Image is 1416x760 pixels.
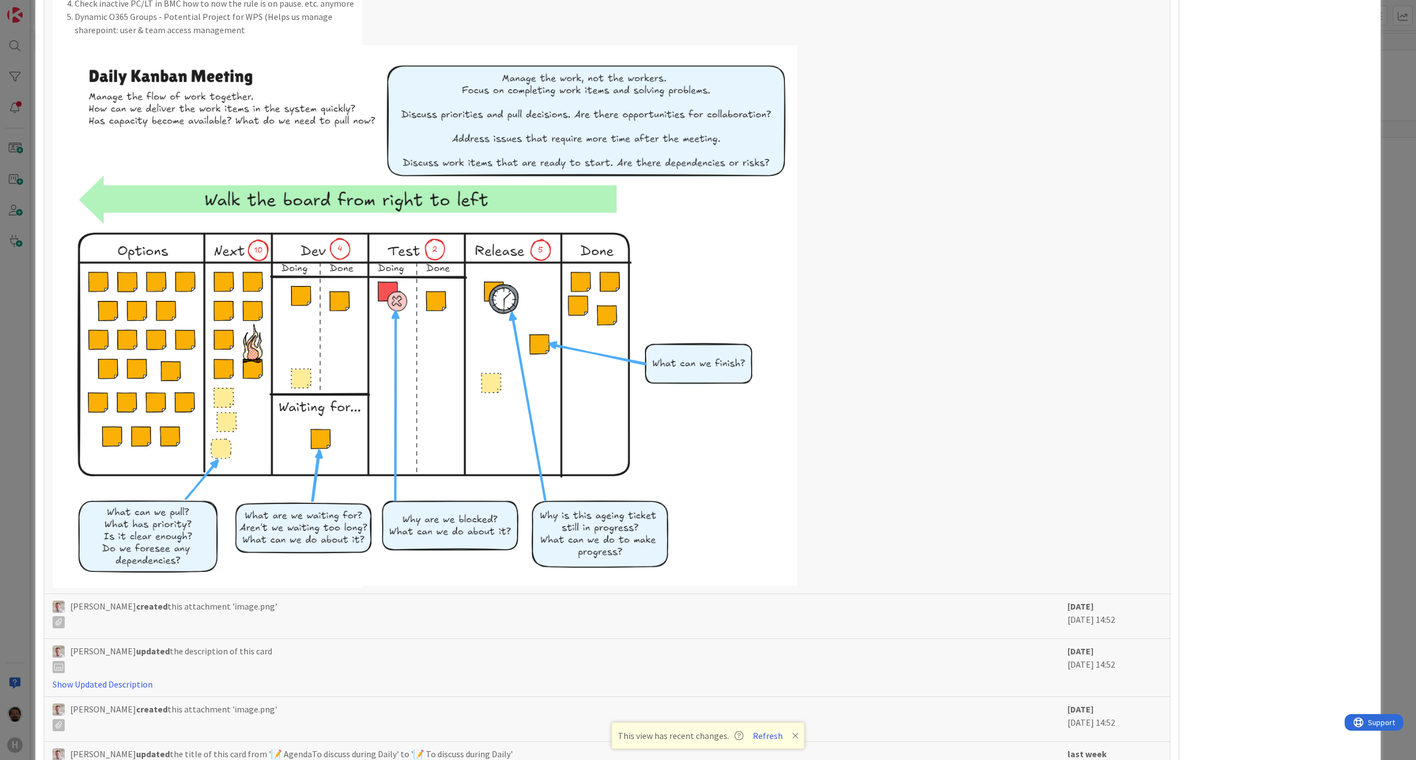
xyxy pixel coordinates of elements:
img: Rd [53,601,65,613]
button: Refresh [749,728,787,743]
b: [DATE] [1068,704,1094,715]
b: [DATE] [1068,601,1094,612]
div: [DATE] 14:52 [1068,644,1162,691]
span: [PERSON_NAME] this attachment 'image.png' [70,600,277,628]
div: [DATE] 14:52 [1068,702,1162,736]
b: updated [136,646,170,657]
b: [DATE] [1068,646,1094,657]
img: Rd [53,646,65,658]
img: image.png [57,45,797,586]
b: last week [1068,748,1107,759]
span: [PERSON_NAME] this attachment 'image.png' [70,702,277,731]
li: Dynamic O365 Groups - Potential Project for WPS (Helps us manage sharepoint: user & team access m... [75,10,358,37]
img: Rd [53,704,65,716]
span: This view has recent changes. [618,729,743,742]
b: updated [136,748,170,759]
b: created [136,601,168,612]
a: Show Updated Description [53,679,153,690]
b: created [136,704,168,715]
span: [PERSON_NAME] the description of this card [70,644,272,673]
span: Support [23,2,50,15]
div: [DATE] 14:52 [1068,600,1162,633]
